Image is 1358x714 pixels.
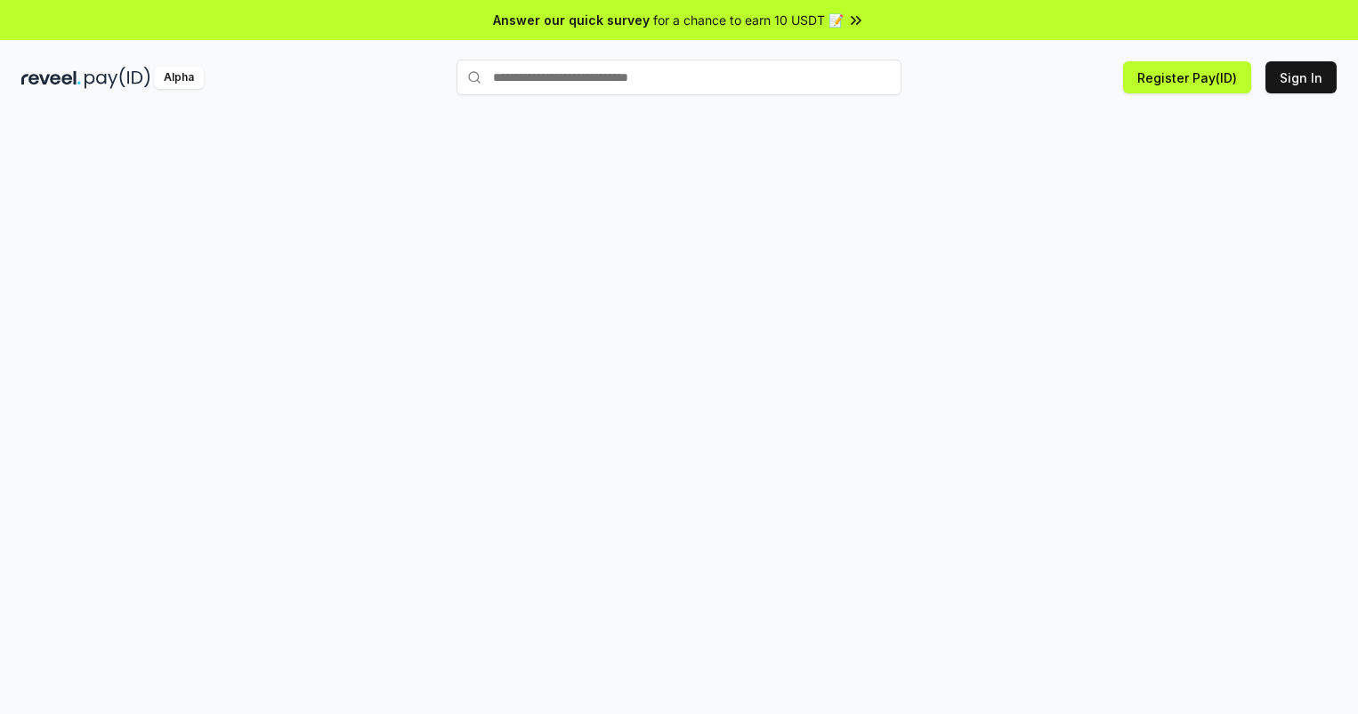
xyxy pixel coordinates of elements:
[21,67,81,89] img: reveel_dark
[1123,61,1251,93] button: Register Pay(ID)
[1265,61,1337,93] button: Sign In
[154,67,204,89] div: Alpha
[653,11,844,29] span: for a chance to earn 10 USDT 📝
[493,11,650,29] span: Answer our quick survey
[85,67,150,89] img: pay_id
